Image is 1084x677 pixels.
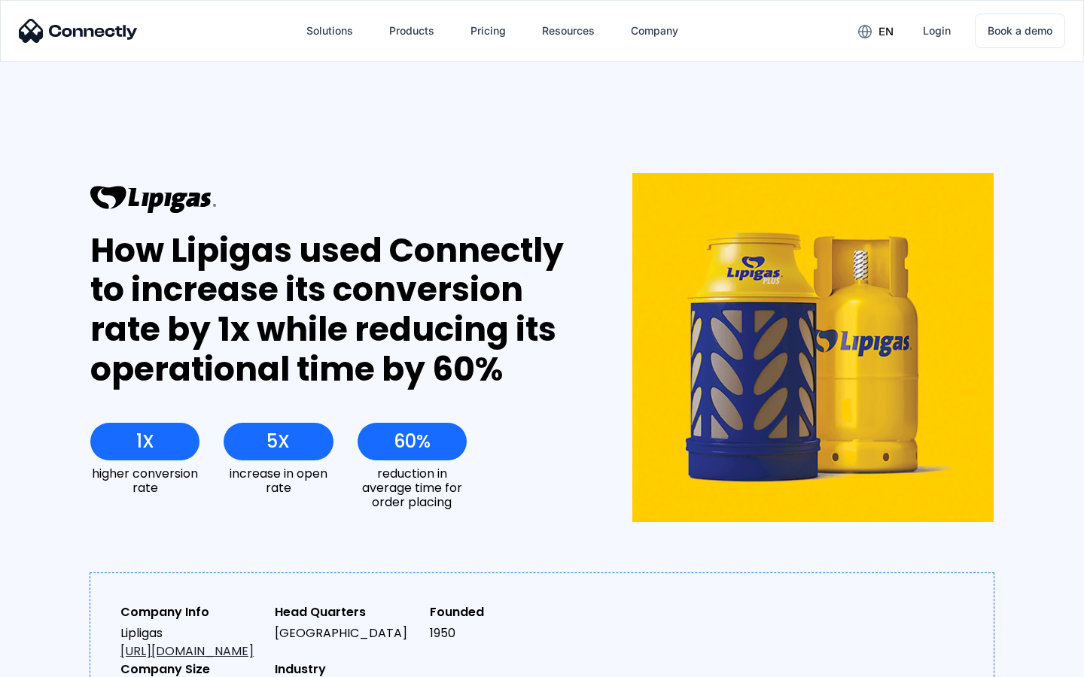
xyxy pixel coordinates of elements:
div: increase in open rate [224,466,333,495]
a: [URL][DOMAIN_NAME] [120,642,254,660]
div: 1X [136,431,154,452]
aside: Language selected: English [15,651,90,672]
div: [GEOGRAPHIC_DATA] [275,624,417,642]
div: Company [631,20,678,41]
div: Lipligas [120,624,263,660]
div: reduction in average time for order placing [358,466,467,510]
div: Login [923,20,951,41]
div: Pricing [470,20,506,41]
div: Company Info [120,603,263,621]
div: higher conversion rate [90,466,199,495]
ul: Language list [30,651,90,672]
div: Head Quarters [275,603,417,621]
div: 60% [394,431,431,452]
a: Book a demo [975,14,1065,48]
div: How Lipigas used Connectly to increase its conversion rate by 1x while reducing its operational t... [90,231,577,390]
div: Resources [542,20,595,41]
a: Pricing [458,13,518,49]
div: 1950 [430,624,572,642]
div: Founded [430,603,572,621]
div: Products [389,20,434,41]
div: 5X [266,431,290,452]
div: Solutions [306,20,353,41]
div: en [878,21,894,42]
a: Login [911,13,963,49]
img: Connectly Logo [19,19,138,43]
